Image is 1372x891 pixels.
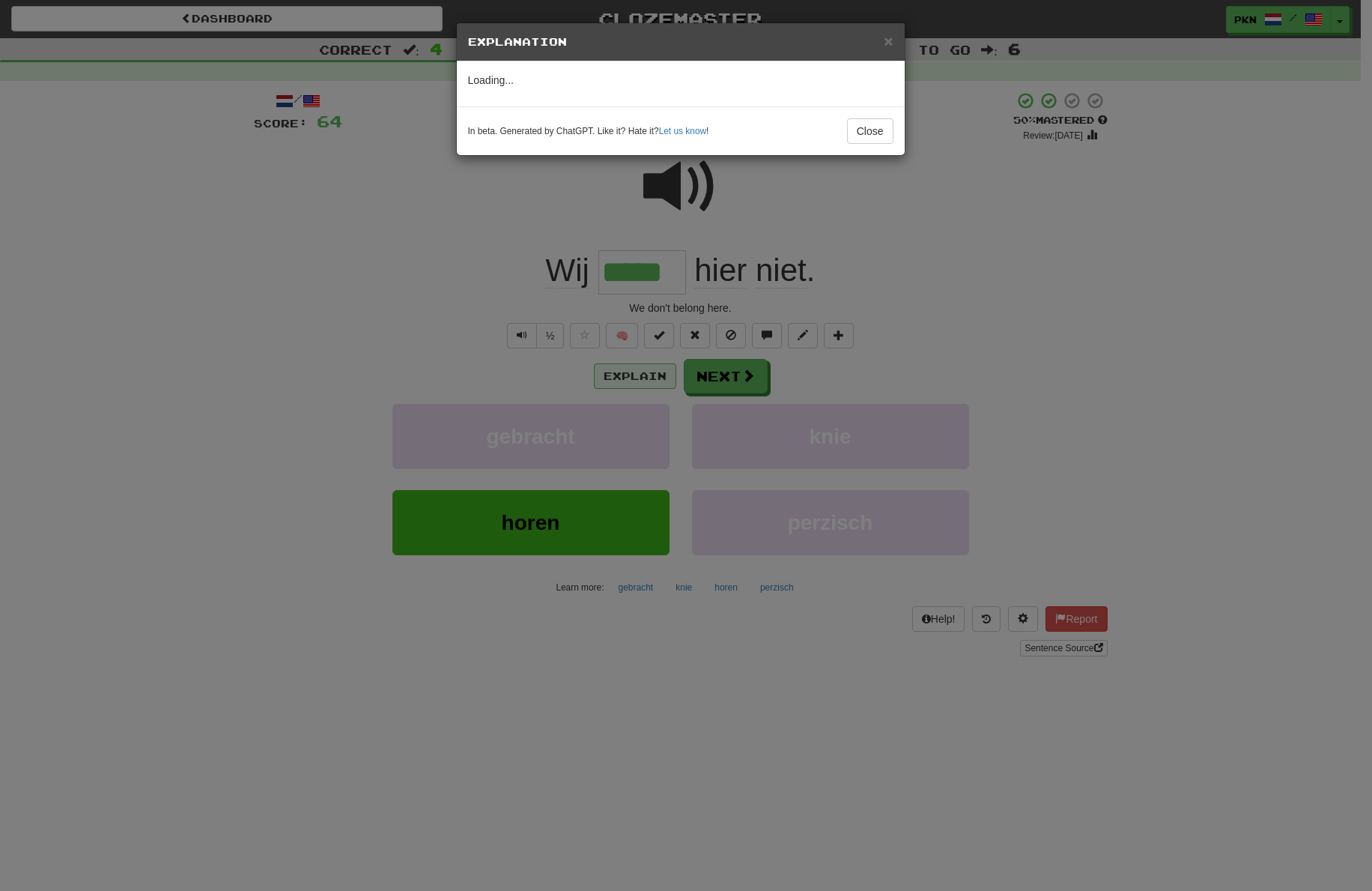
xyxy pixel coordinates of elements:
[659,126,706,136] a: Let us know
[468,34,893,49] h5: Explanation
[468,73,893,88] p: Loading...
[884,32,893,49] span: ×
[847,118,893,144] button: Close
[468,125,709,138] small: In beta. Generated by ChatGPT. Like it? Hate it? !
[884,33,893,49] button: Close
